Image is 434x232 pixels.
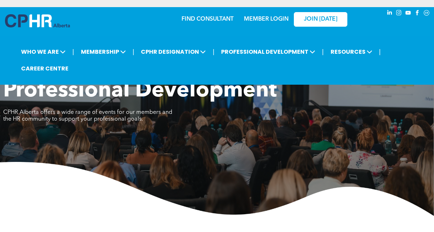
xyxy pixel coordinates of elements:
img: A blue and white logo for cp alberta [5,14,70,27]
span: MEMBERSHIP [79,45,128,58]
li: | [379,44,381,59]
a: Social network [423,9,430,19]
li: | [72,44,74,59]
li: | [213,44,214,59]
a: CAREER CENTRE [19,62,71,75]
a: JOIN [DATE] [294,12,347,27]
a: youtube [404,9,412,19]
a: MEMBER LOGIN [244,16,289,22]
li: | [133,44,134,59]
span: RESOURCES [328,45,374,58]
a: FIND CONSULTANT [182,16,234,22]
li: | [322,44,324,59]
a: instagram [395,9,403,19]
span: CPHR DESIGNATION [139,45,208,58]
a: facebook [413,9,421,19]
a: linkedin [386,9,393,19]
span: CPHR Alberta offers a wide range of events for our members and the HR community to support your p... [3,110,172,122]
span: PROFESSIONAL DEVELOPMENT [219,45,317,58]
span: JOIN [DATE] [304,16,337,23]
span: WHO WE ARE [19,45,68,58]
span: Professional Development [3,80,277,102]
